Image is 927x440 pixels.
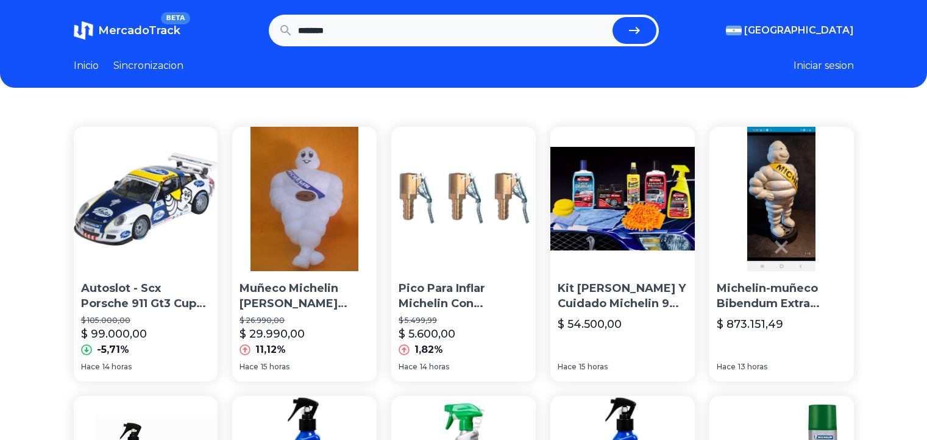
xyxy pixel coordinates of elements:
[717,281,847,311] p: Michelin-muñeco Bibendum Extra Grande De 40 Cms
[579,362,608,372] span: 15 horas
[74,59,99,73] a: Inicio
[161,12,190,24] span: BETA
[81,362,100,372] span: Hace
[391,127,536,271] img: Pico Para Inflar Michelin Con Retencion
[420,362,449,372] span: 14 horas
[399,281,528,311] p: Pico Para Inflar Michelin Con Retencion
[81,316,211,325] p: $ 105.000,00
[391,127,536,381] a: Pico Para Inflar Michelin Con RetencionPico Para Inflar Michelin Con Retencion$ 5.499,99$ 5.600,0...
[255,342,286,357] p: 11,12%
[98,24,180,37] span: MercadoTrack
[794,59,854,73] button: Iniciar sesion
[709,127,854,271] img: Michelin-muñeco Bibendum Extra Grande De 40 Cms
[399,362,417,372] span: Hace
[74,21,180,40] a: MercadoTrackBETA
[74,127,218,271] img: Autoslot - Scx Porsche 911 Gt3 Cup Michelin
[240,316,369,325] p: $ 26.990,00
[232,127,377,271] img: Muñeco Michelin Mercado Envios
[97,342,129,357] p: -5,71%
[717,316,783,333] p: $ 873.151,49
[550,127,695,271] img: Kit De Lavado Y Cuidado Michelin 9 Articulos,microfibra
[726,23,854,38] button: [GEOGRAPHIC_DATA]
[738,362,767,372] span: 13 horas
[726,26,742,35] img: Argentina
[558,281,687,311] p: Kit [PERSON_NAME] Y Cuidado Michelin 9 Articulos,microfibra
[81,281,211,311] p: Autoslot - Scx Porsche 911 Gt3 Cup Michelin
[240,325,305,342] p: $ 29.990,00
[102,362,132,372] span: 14 horas
[709,127,854,381] a: Michelin-muñeco Bibendum Extra Grande De 40 CmsMichelin-muñeco Bibendum Extra Grande De 40 Cms$ 8...
[414,342,443,357] p: 1,82%
[240,281,369,311] p: Muñeco Michelin [PERSON_NAME] Envios
[399,316,528,325] p: $ 5.499,99
[74,127,218,381] a: Autoslot - Scx Porsche 911 Gt3 Cup MichelinAutoslot - Scx Porsche 911 Gt3 Cup Michelin$ 105.000,0...
[81,325,147,342] p: $ 99.000,00
[113,59,183,73] a: Sincronizacion
[558,362,577,372] span: Hace
[558,316,622,333] p: $ 54.500,00
[744,23,854,38] span: [GEOGRAPHIC_DATA]
[717,362,736,372] span: Hace
[399,325,455,342] p: $ 5.600,00
[550,127,695,381] a: Kit De Lavado Y Cuidado Michelin 9 Articulos,microfibraKit [PERSON_NAME] Y Cuidado Michelin 9 Art...
[232,127,377,381] a: Muñeco Michelin Mercado EnviosMuñeco Michelin [PERSON_NAME] Envios$ 26.990,00$ 29.990,0011,12%Hac...
[261,362,289,372] span: 15 horas
[240,362,258,372] span: Hace
[74,21,93,40] img: MercadoTrack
